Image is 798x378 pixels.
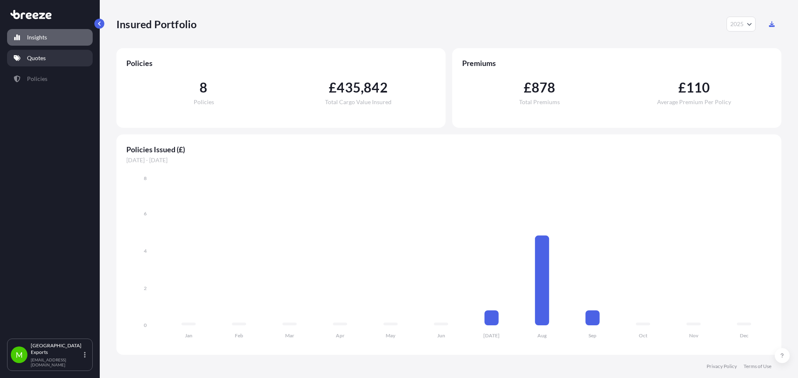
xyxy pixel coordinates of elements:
[519,99,560,105] span: Total Premiums
[126,58,436,68] span: Policies
[126,144,771,154] span: Policies Issued (£)
[689,332,699,339] tspan: Nov
[329,81,337,94] span: £
[589,332,596,339] tspan: Sep
[235,332,243,339] tspan: Feb
[462,58,771,68] span: Premiums
[116,17,197,31] p: Insured Portfolio
[437,332,445,339] tspan: Jun
[657,99,731,105] span: Average Premium Per Policy
[686,81,710,94] span: 110
[524,81,532,94] span: £
[7,71,93,87] a: Policies
[364,81,388,94] span: 842
[707,363,737,370] a: Privacy Policy
[27,54,46,62] p: Quotes
[144,285,147,291] tspan: 2
[7,29,93,46] a: Insights
[532,81,556,94] span: 878
[483,332,500,339] tspan: [DATE]
[336,332,345,339] tspan: Apr
[678,81,686,94] span: £
[31,342,82,356] p: [GEOGRAPHIC_DATA] Exports
[337,81,361,94] span: 435
[7,50,93,66] a: Quotes
[639,332,648,339] tspan: Oct
[27,75,47,83] p: Policies
[185,332,192,339] tspan: Jan
[730,20,744,28] span: 2025
[16,351,23,359] span: M
[361,81,364,94] span: ,
[144,248,147,254] tspan: 4
[199,81,207,94] span: 8
[144,175,147,181] tspan: 8
[537,332,547,339] tspan: Aug
[31,357,82,367] p: [EMAIL_ADDRESS][DOMAIN_NAME]
[325,99,392,105] span: Total Cargo Value Insured
[126,156,771,164] span: [DATE] - [DATE]
[285,332,294,339] tspan: Mar
[144,322,147,328] tspan: 0
[727,17,756,32] button: Year Selector
[194,99,214,105] span: Policies
[27,33,47,41] p: Insights
[386,332,396,339] tspan: May
[144,210,147,217] tspan: 6
[740,332,749,339] tspan: Dec
[744,363,771,370] a: Terms of Use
